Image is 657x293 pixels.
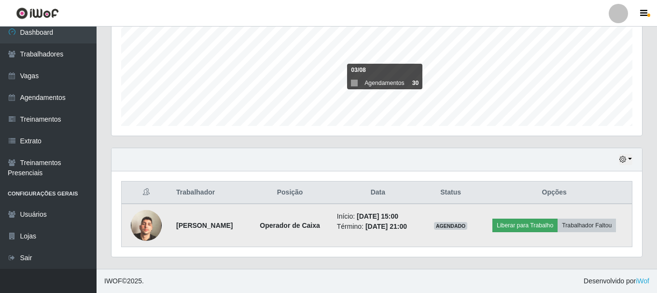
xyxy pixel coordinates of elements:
a: iWof [636,277,649,285]
th: Trabalhador [170,181,249,204]
strong: Operador de Caixa [260,222,320,229]
span: © 2025 . [104,276,144,286]
th: Opções [476,181,632,204]
time: [DATE] 21:00 [365,223,407,230]
th: Data [331,181,425,204]
strong: [PERSON_NAME] [176,222,233,229]
th: Status [425,181,476,204]
time: [DATE] 15:00 [357,212,398,220]
button: Trabalhador Faltou [558,219,616,232]
span: IWOF [104,277,122,285]
button: Liberar para Trabalho [492,219,558,232]
span: Desenvolvido por [584,276,649,286]
span: AGENDADO [434,222,468,230]
li: Início: [337,211,419,222]
th: Posição [249,181,331,204]
li: Término: [337,222,419,232]
img: 1739480983159.jpeg [131,198,162,253]
img: CoreUI Logo [16,7,59,19]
